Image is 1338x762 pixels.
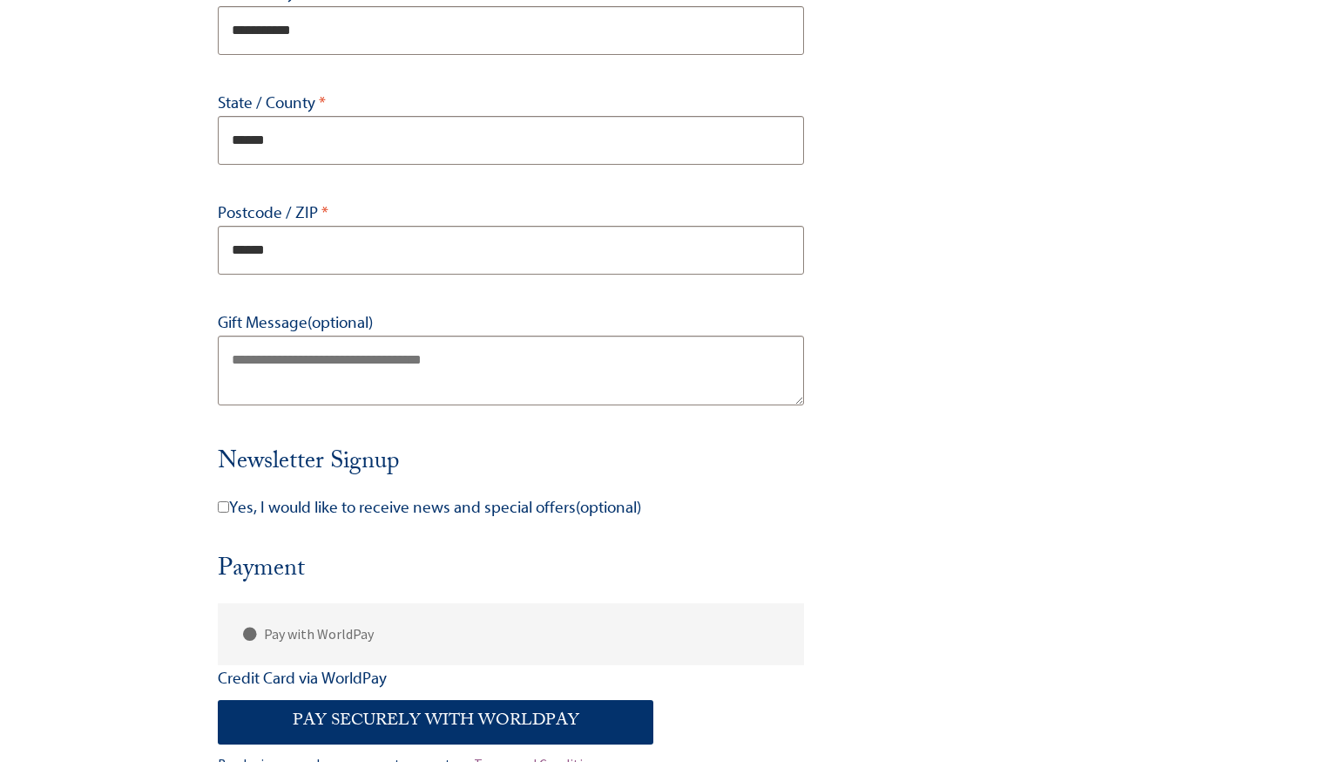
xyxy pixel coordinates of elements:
label: Pay with WorldPay [223,603,804,665]
span: (optional) [576,498,641,517]
h3: Newsletter Signup [218,446,804,481]
label: State / County [218,90,804,116]
label: Gift Message [218,310,804,336]
label: Postcode / ZIP [218,200,804,226]
button: Pay securely with WorldPay [218,700,653,744]
h3: Payment [218,554,804,603]
input: Yes, I would like to receive news and special offers(optional) [218,501,229,513]
p: Credit Card via WorldPay [218,665,804,691]
label: Yes, I would like to receive news and special offers [218,494,804,530]
span: (optional) [307,313,373,332]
